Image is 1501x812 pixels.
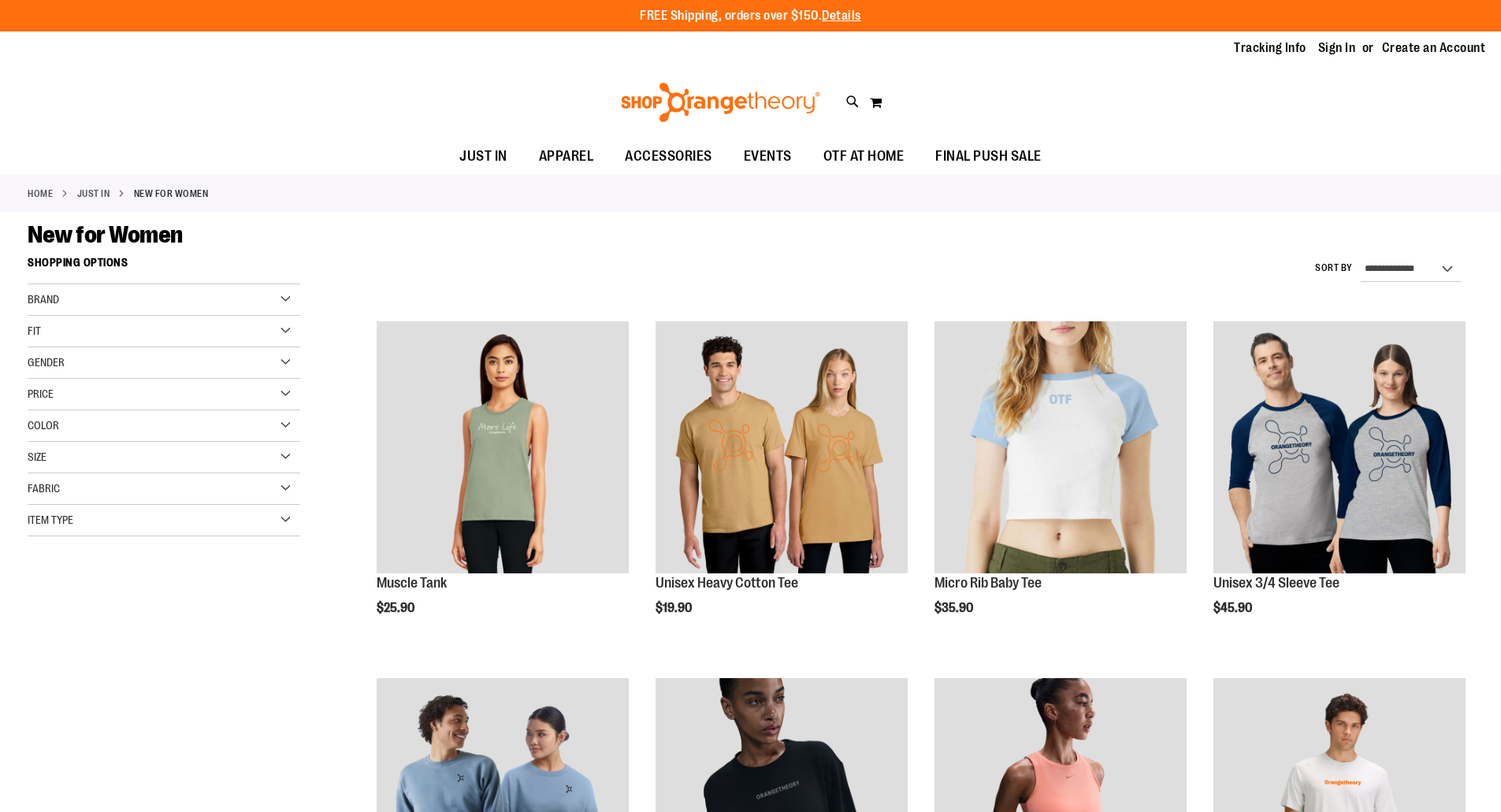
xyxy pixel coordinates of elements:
[744,139,792,174] span: EVENTS
[728,139,808,175] a: EVENTS
[1213,321,1466,576] a: Unisex 3/4 Sleeve Tee
[656,321,908,576] a: Unisex Heavy Cotton Tee
[377,321,629,573] img: Muscle Tank
[28,284,300,316] div: Brand
[28,419,59,432] span: Color
[377,601,417,615] span: $25.90
[935,139,1042,174] span: FINAL PUSH SALE
[1206,313,1473,655] div: product
[619,83,823,122] img: Shop Orangetheory
[823,139,905,174] span: OTF AT HOME
[625,139,712,174] span: ACCESSORIES
[28,473,300,505] div: Fabric
[28,450,46,463] span: Size
[77,187,110,201] a: JUST IN
[523,139,610,175] a: APPAREL
[934,321,1187,576] a: Micro Rib Baby Tee
[656,601,694,615] span: $19.90
[28,379,300,410] div: Price
[934,575,1042,591] a: Micro Rib Baby Tee
[656,321,908,573] img: Unisex Heavy Cotton Tee
[28,505,300,536] div: Item Type
[28,442,300,473] div: Size
[648,313,916,655] div: product
[927,313,1194,655] div: product
[134,187,209,201] strong: New for Women
[369,313,637,655] div: product
[377,575,447,591] a: Muscle Tank
[28,324,41,337] span: Fit
[1382,39,1486,57] a: Create an Account
[377,321,629,576] a: Muscle Tank
[28,187,53,201] a: Home
[656,575,798,591] a: Unisex Heavy Cotton Tee
[609,139,728,175] a: ACCESSORIES
[28,387,54,400] span: Price
[1213,321,1466,573] img: Unisex 3/4 Sleeve Tee
[920,139,1057,175] a: FINAL PUSH SALE
[28,410,300,442] div: Color
[28,249,300,284] strong: Shopping Options
[28,356,65,369] span: Gender
[1318,39,1356,57] a: Sign In
[1213,601,1254,615] span: $45.90
[28,293,59,306] span: Brand
[28,316,300,347] div: Fit
[822,9,861,23] a: Details
[28,221,183,248] span: New for Women
[1213,575,1339,591] a: Unisex 3/4 Sleeve Tee
[28,482,60,495] span: Fabric
[28,347,300,379] div: Gender
[1315,261,1353,275] label: Sort By
[934,321,1187,573] img: Micro Rib Baby Tee
[444,139,523,174] a: JUST IN
[1234,39,1306,57] a: Tracking Info
[539,139,594,174] span: APPAREL
[28,514,73,526] span: Item Type
[934,601,975,615] span: $35.90
[459,139,507,174] span: JUST IN
[640,7,861,25] p: FREE Shipping, orders over $150.
[808,139,920,175] a: OTF AT HOME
